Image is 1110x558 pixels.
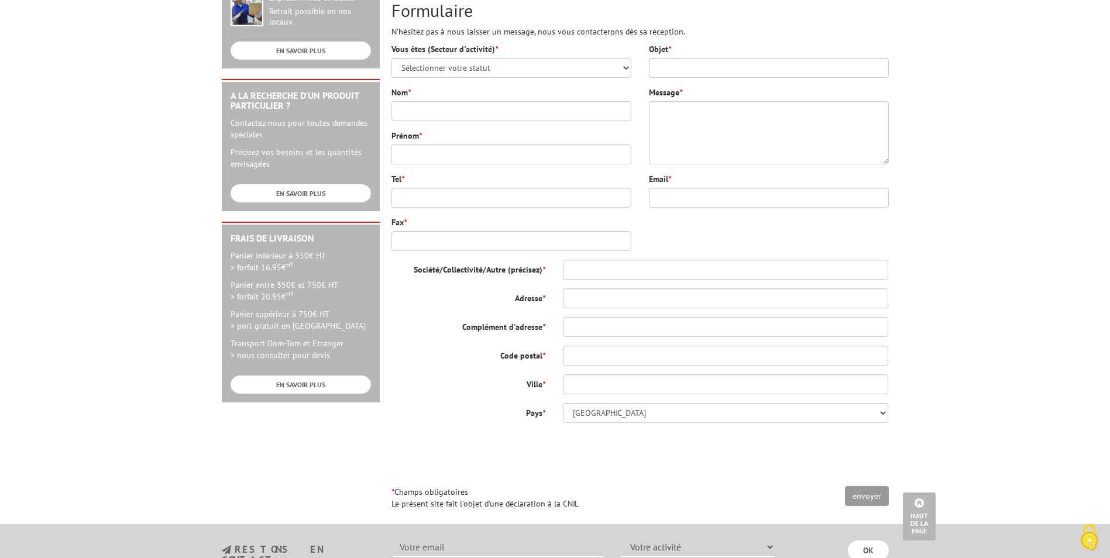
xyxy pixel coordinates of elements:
p: Transport Dom-Tom et Etranger [231,337,371,361]
label: Message [649,87,682,98]
span: > forfait 20.95€ [231,291,294,302]
label: Vous êtes (Secteur d'activité) [391,43,498,55]
label: Société/Collectivité/Autre (précisez) [383,260,554,275]
span: > nous consulter pour devis [231,350,330,360]
label: Tel [391,173,404,185]
label: Ville [383,374,554,390]
img: Cookies (fenêtre modale) [1075,523,1104,552]
input: Votre email [393,537,603,557]
sup: HT [286,290,294,298]
label: Objet [649,43,671,55]
p: Panier entre 350€ et 750€ HT [231,279,371,302]
div: Retrait possible en nos locaux [269,6,371,27]
h2: Formulaire [391,1,889,20]
label: Prénom [391,130,422,142]
p: N'hésitez pas à nous laisser un message, nous vous contacterons dès sa réception. [391,26,889,37]
label: Code postal [383,346,554,361]
img: newsletter.jpg [222,545,231,555]
label: Adresse [383,288,554,304]
label: Email [649,173,671,185]
p: Précisez vos besoins et les quantités envisagées [231,146,371,170]
h2: A la recherche d'un produit particulier ? [231,91,371,111]
iframe: reCAPTCHA [711,432,889,477]
button: Cookies (fenêtre modale) [1069,518,1110,558]
p: Panier supérieur à 750€ HT [231,308,371,332]
a: EN SAVOIR PLUS [231,184,371,202]
p: Panier inférieur à 350€ HT [231,250,371,273]
label: Fax [391,216,407,228]
p: Contactez-nous pour toutes demandes spéciales [231,117,371,140]
a: EN SAVOIR PLUS [231,376,371,394]
a: EN SAVOIR PLUS [231,42,371,60]
label: Nom [391,87,411,98]
label: Complément d'adresse [383,317,554,333]
span: > forfait 16.95€ [231,262,294,273]
a: Haut de la page [903,492,936,540]
span: > port gratuit en [GEOGRAPHIC_DATA] [231,321,366,331]
h2: Frais de Livraison [231,233,371,244]
input: envoyer [845,486,889,506]
sup: HT [286,260,294,268]
label: Pays [383,403,554,419]
p: Champs obligatoires Le présent site fait l'objet d'une déclaration à la CNIL [391,486,889,509]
